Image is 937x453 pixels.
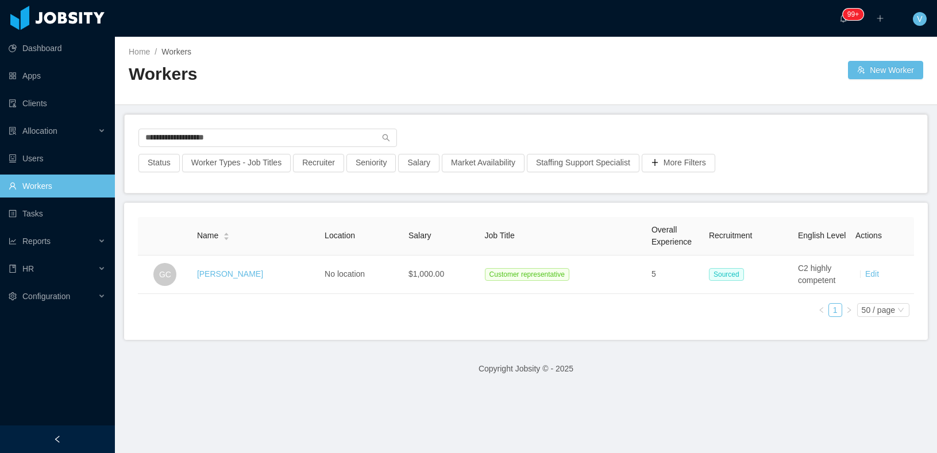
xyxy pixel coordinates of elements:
[793,255,851,294] td: C2 highly competent
[155,47,157,56] span: /
[223,235,230,239] i: icon: caret-down
[223,231,230,239] div: Sort
[709,269,749,278] a: Sourced
[839,14,847,22] i: icon: bell
[829,304,842,316] a: 1
[9,237,17,245] i: icon: line-chart
[223,231,230,235] i: icon: caret-up
[22,264,34,273] span: HR
[398,154,439,172] button: Salary
[642,154,715,172] button: icon: plusMore Filters
[9,64,106,87] a: icon: appstoreApps
[346,154,396,172] button: Seniority
[22,292,70,301] span: Configuration
[862,304,895,316] div: 50 / page
[197,269,263,278] a: [PERSON_NAME]
[442,154,525,172] button: Market Availability
[843,9,863,20] sup: 243
[815,303,828,317] li: Previous Page
[485,268,569,281] span: Customer representative
[293,154,344,172] button: Recruiter
[842,303,856,317] li: Next Page
[865,269,879,278] a: Edit
[846,307,853,313] i: icon: right
[159,263,171,286] span: GC
[129,47,150,56] a: Home
[709,231,752,240] span: Recruitment
[709,268,744,281] span: Sourced
[798,231,846,240] span: English Level
[651,225,692,246] span: Overall Experience
[325,231,355,240] span: Location
[9,265,17,273] i: icon: book
[828,303,842,317] li: 1
[9,175,106,198] a: icon: userWorkers
[917,12,922,26] span: V
[876,14,884,22] i: icon: plus
[527,154,639,172] button: Staffing Support Specialist
[129,63,526,86] h2: Workers
[9,127,17,135] i: icon: solution
[848,61,923,79] button: icon: usergroup-addNew Worker
[138,154,180,172] button: Status
[320,255,404,294] td: No location
[382,134,390,142] i: icon: search
[855,231,882,240] span: Actions
[9,292,17,300] i: icon: setting
[197,230,218,242] span: Name
[485,231,515,240] span: Job Title
[22,126,57,135] span: Allocation
[9,147,106,170] a: icon: robotUsers
[182,154,291,172] button: Worker Types - Job Titles
[818,307,825,313] i: icon: left
[9,202,106,225] a: icon: profileTasks
[9,37,106,60] a: icon: pie-chartDashboard
[647,255,704,294] td: 5
[897,307,904,315] i: icon: down
[115,349,937,389] footer: Copyright Jobsity © - 2025
[161,47,191,56] span: Workers
[9,92,106,115] a: icon: auditClients
[408,269,444,278] span: $1,000.00
[22,237,51,246] span: Reports
[408,231,431,240] span: Salary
